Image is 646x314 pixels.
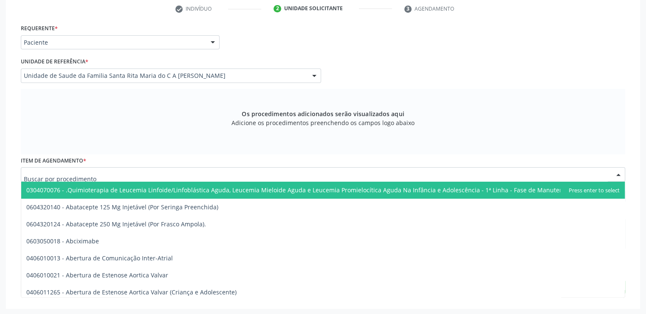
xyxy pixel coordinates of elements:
[26,237,99,245] span: 0603050018 - Abciximabe
[21,154,86,168] label: Item de agendamento
[24,38,202,47] span: Paciente
[26,288,237,296] span: 0406011265 - Abertura de Estenose Aortica Valvar (Criança e Adolescente)
[26,203,218,211] span: 0604320140 - Abatacepte 125 Mg Injetável (Por Seringa Preenchida)
[231,118,415,127] span: Adicione os procedimentos preenchendo os campos logo abaixo
[21,22,58,35] label: Requerente
[26,186,573,194] span: 0304070076 - .Quimioterapia de Leucemia Linfoide/Linfoblástica Aguda, Leucemia Mieloide Aguda e L...
[26,254,173,262] span: 0406010013 - Abertura de Comunicação Inter-Atrial
[26,271,168,279] span: 0406010021 - Abertura de Estenose Aortica Valvar
[24,170,608,187] input: Buscar por procedimento
[274,5,281,13] div: 2
[284,5,343,12] div: Unidade solicitante
[21,55,88,69] label: Unidade de referência
[24,71,304,80] span: Unidade de Saude da Familia Santa Rita Maria do C A [PERSON_NAME]
[26,220,206,228] span: 0604320124 - Abatacepte 250 Mg Injetável (Por Frasco Ampola).
[242,109,404,118] span: Os procedimentos adicionados serão visualizados aqui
